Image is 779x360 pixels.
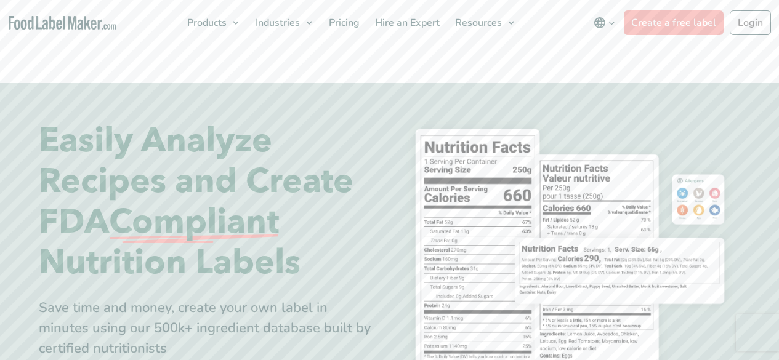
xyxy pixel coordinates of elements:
[39,121,381,283] h1: Easily Analyze Recipes and Create FDA Nutrition Labels
[184,16,228,30] span: Products
[624,10,724,35] a: Create a free label
[371,16,441,30] span: Hire an Expert
[252,16,301,30] span: Industries
[730,10,771,35] a: Login
[39,298,381,359] div: Save time and money, create your own label in minutes using our 500k+ ingredient database built b...
[109,202,279,242] span: Compliant
[451,16,503,30] span: Resources
[325,16,361,30] span: Pricing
